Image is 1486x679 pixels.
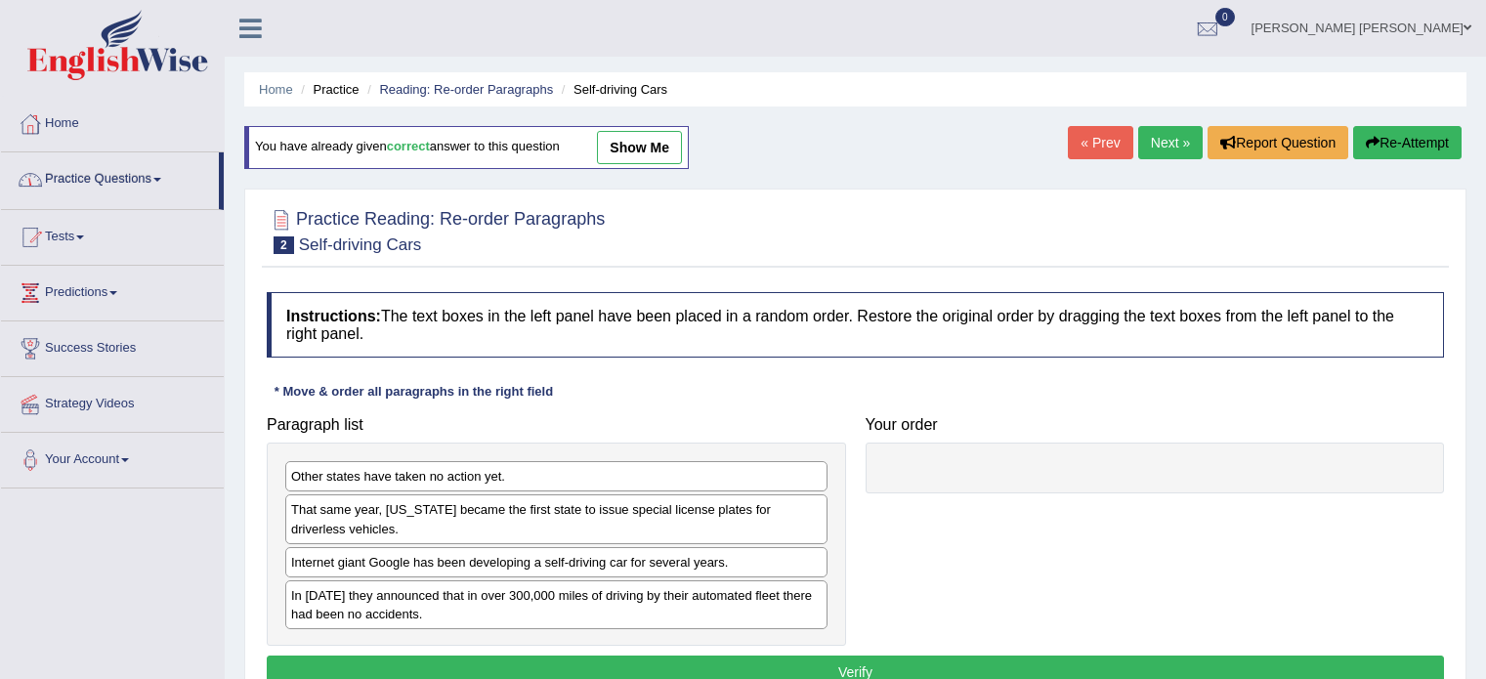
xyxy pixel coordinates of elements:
[267,205,605,254] h2: Practice Reading: Re-order Paragraphs
[285,547,828,577] div: Internet giant Google has been developing a self-driving car for several years.
[387,140,430,154] b: correct
[296,80,359,99] li: Practice
[274,236,294,254] span: 2
[1208,126,1348,159] button: Report Question
[1,321,224,370] a: Success Stories
[1,377,224,426] a: Strategy Videos
[1,210,224,259] a: Tests
[267,416,846,434] h4: Paragraph list
[267,292,1444,358] h4: The text boxes in the left panel have been placed in a random order. Restore the original order b...
[259,82,293,97] a: Home
[1138,126,1203,159] a: Next »
[1353,126,1462,159] button: Re-Attempt
[285,461,828,491] div: Other states have taken no action yet.
[285,494,828,543] div: That same year, [US_STATE] became the first state to issue special license plates for driverless ...
[379,82,553,97] a: Reading: Re-order Paragraphs
[1,97,224,146] a: Home
[1,433,224,482] a: Your Account
[36,207,219,242] a: Speaking Practice
[597,131,682,164] a: show me
[1,266,224,315] a: Predictions
[1215,8,1235,26] span: 0
[267,382,561,401] div: * Move & order all paragraphs in the right field
[866,416,1445,434] h4: Your order
[1068,126,1132,159] a: « Prev
[1,152,219,201] a: Practice Questions
[299,235,422,254] small: Self-driving Cars
[557,80,667,99] li: Self-driving Cars
[286,308,381,324] b: Instructions:
[244,126,689,169] div: You have already given answer to this question
[285,580,828,629] div: In [DATE] they announced that in over 300,000 miles of driving by their automated fleet there had...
